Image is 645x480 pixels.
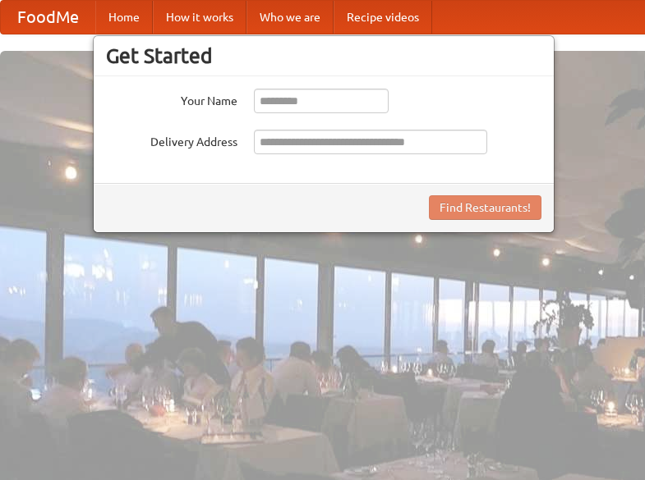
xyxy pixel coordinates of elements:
[106,43,541,68] h3: Get Started
[95,1,153,34] a: Home
[1,1,95,34] a: FoodMe
[246,1,334,34] a: Who we are
[334,1,432,34] a: Recipe videos
[106,89,237,109] label: Your Name
[153,1,246,34] a: How it works
[429,195,541,220] button: Find Restaurants!
[106,130,237,150] label: Delivery Address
